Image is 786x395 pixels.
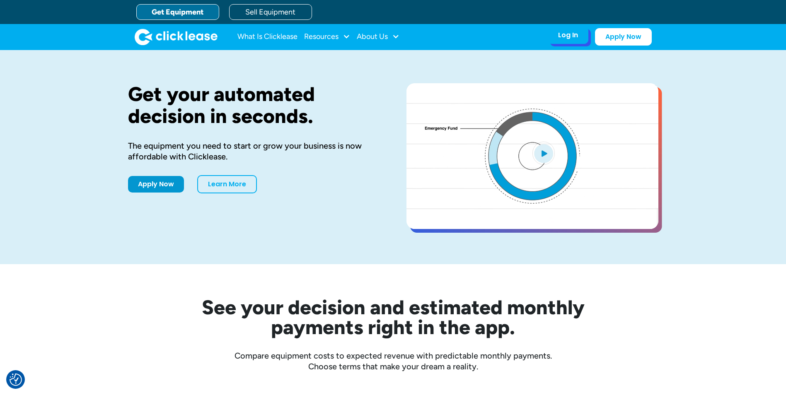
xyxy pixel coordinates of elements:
div: About Us [357,29,399,45]
div: The equipment you need to start or grow your business is now affordable with Clicklease. [128,140,380,162]
h2: See your decision and estimated monthly payments right in the app. [161,297,625,337]
div: Log In [558,31,578,39]
a: open lightbox [406,83,658,229]
div: Compare equipment costs to expected revenue with predictable monthly payments. Choose terms that ... [128,350,658,372]
img: Revisit consent button [10,373,22,386]
div: Resources [304,29,350,45]
a: Apply Now [595,28,652,46]
button: Consent Preferences [10,373,22,386]
a: Get Equipment [136,4,219,20]
a: Apply Now [128,176,184,193]
img: Clicklease logo [135,29,218,45]
img: Blue play button logo on a light blue circular background [532,142,555,165]
a: Sell Equipment [229,4,312,20]
a: home [135,29,218,45]
a: What Is Clicklease [237,29,297,45]
h1: Get your automated decision in seconds. [128,83,380,127]
a: Learn More [197,175,257,193]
